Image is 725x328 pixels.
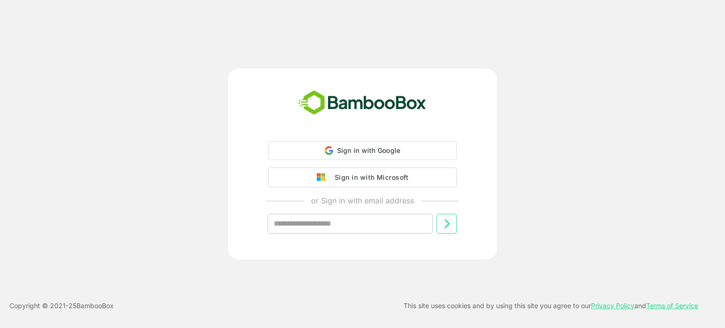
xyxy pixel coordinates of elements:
[337,146,401,154] span: Sign in with Google
[330,171,408,184] div: Sign in with Microsoft
[9,300,114,311] p: Copyright © 2021- 25 BambooBox
[317,173,330,182] img: google
[404,300,698,311] p: This site uses cookies and by using this site you agree to our and
[293,87,431,118] img: bamboobox
[646,302,698,310] a: Terms of Service
[311,195,414,206] p: or Sign in with email address
[591,302,634,310] a: Privacy Policy
[268,141,457,160] div: Sign in with Google
[268,168,457,187] button: Sign in with Microsoft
